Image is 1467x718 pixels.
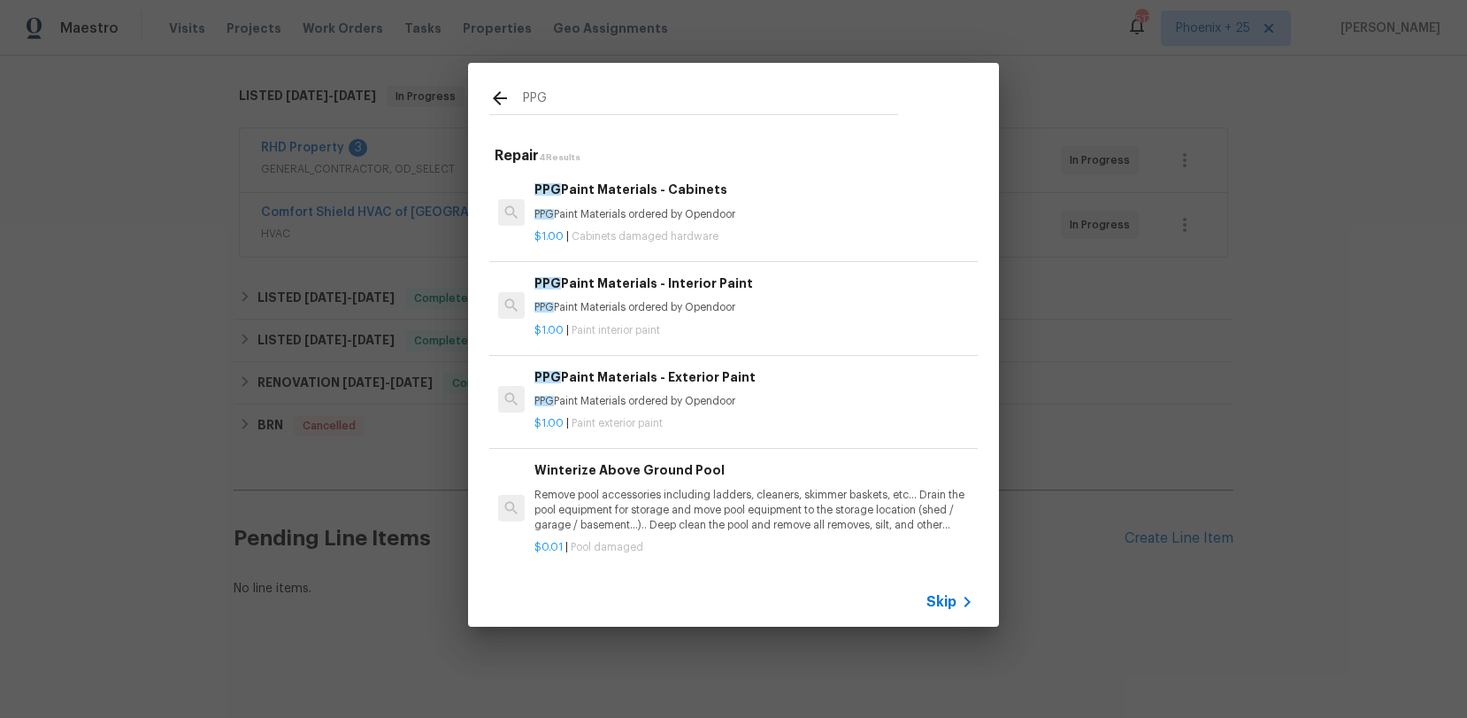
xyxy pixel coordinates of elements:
span: PPG [534,209,554,220]
p: | [534,229,973,244]
h5: Repair [495,147,978,166]
p: Remove pool accessories including ladders, cleaners, skimmer baskets, etc… Drain the pool equipme... [534,488,973,533]
p: | [534,323,973,338]
p: | [534,416,973,431]
span: $1.00 [534,418,564,428]
span: Cabinets damaged hardware [572,231,718,242]
p: Paint Materials ordered by Opendoor [534,300,973,315]
span: PPG [534,183,561,196]
p: Paint Materials ordered by Opendoor [534,207,973,222]
span: PPG [534,277,561,290]
span: Paint exterior paint [572,418,663,428]
span: Skip [926,593,956,611]
span: PPG [534,371,561,383]
span: PPG [534,396,554,406]
h6: Paint Materials - Cabinets [534,180,973,199]
h6: Paint Materials - Exterior Paint [534,367,973,387]
input: Search issues or repairs [523,88,898,114]
span: Pool damaged [571,542,643,552]
span: PPG [534,302,554,313]
span: $1.00 [534,325,564,336]
span: Paint interior paint [572,325,660,336]
p: Paint Materials ordered by Opendoor [534,394,973,409]
span: $1.00 [534,231,564,242]
span: 4 Results [539,153,580,162]
h6: Paint Materials - Interior Paint [534,274,973,293]
p: | [534,540,973,555]
span: $0.01 [534,542,563,552]
h6: Winterize Above Ground Pool [534,460,973,480]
